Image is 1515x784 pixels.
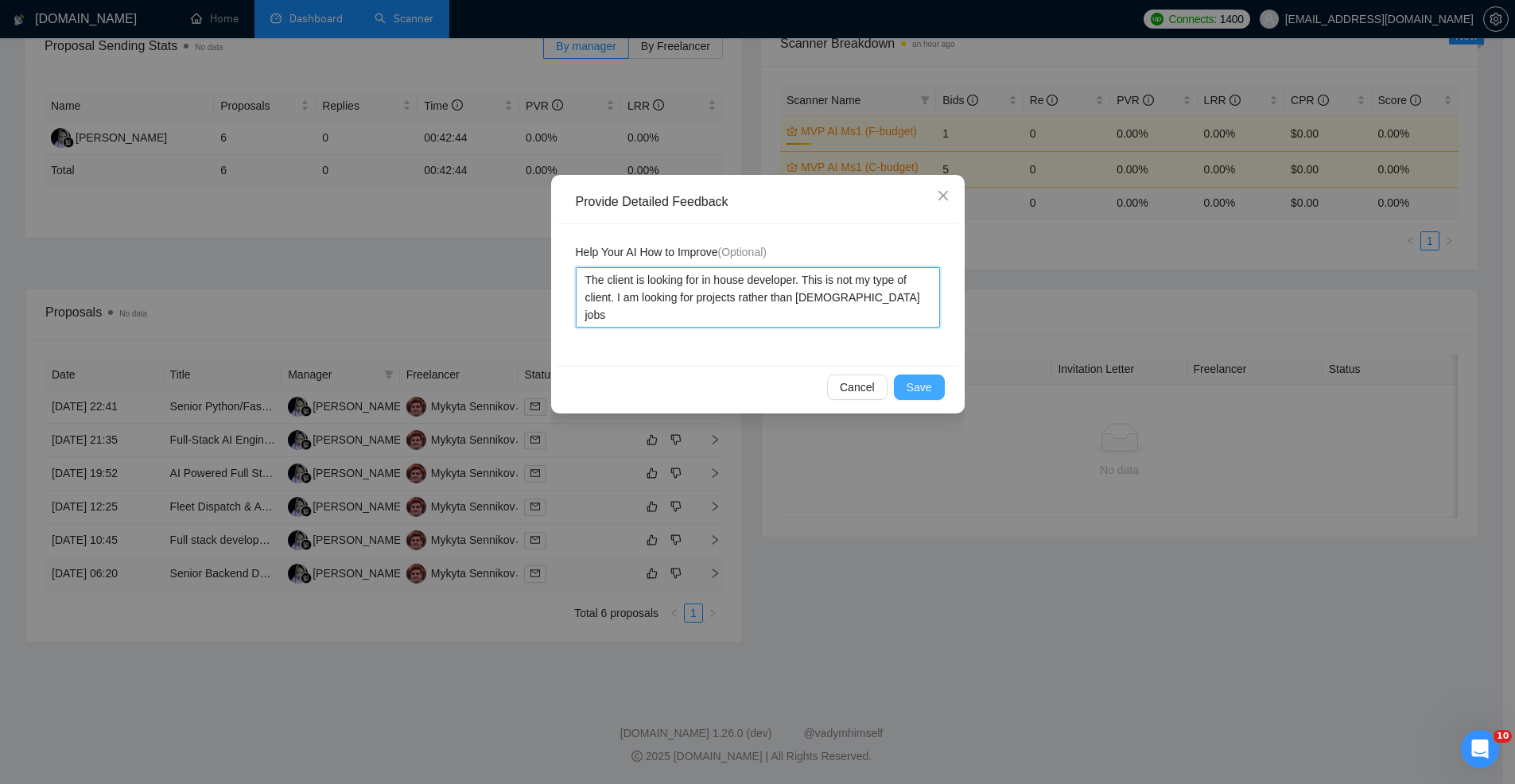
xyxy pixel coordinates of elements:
button: Save [894,375,945,400]
iframe: Intercom live chat [1461,730,1499,768]
div: Provide Detailed Feedback [576,193,951,211]
span: 10 [1494,730,1512,743]
button: Cancel [827,375,888,400]
span: Help Your AI How to Improve [576,243,767,261]
textarea: The client is looking for in house developer. This is not my type of client. I am looking for pro... [576,267,940,328]
span: Cancel [840,378,875,396]
span: Save [907,378,932,396]
span: close [937,189,950,202]
span: (Optional) [718,246,767,258]
button: Close [922,175,965,218]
